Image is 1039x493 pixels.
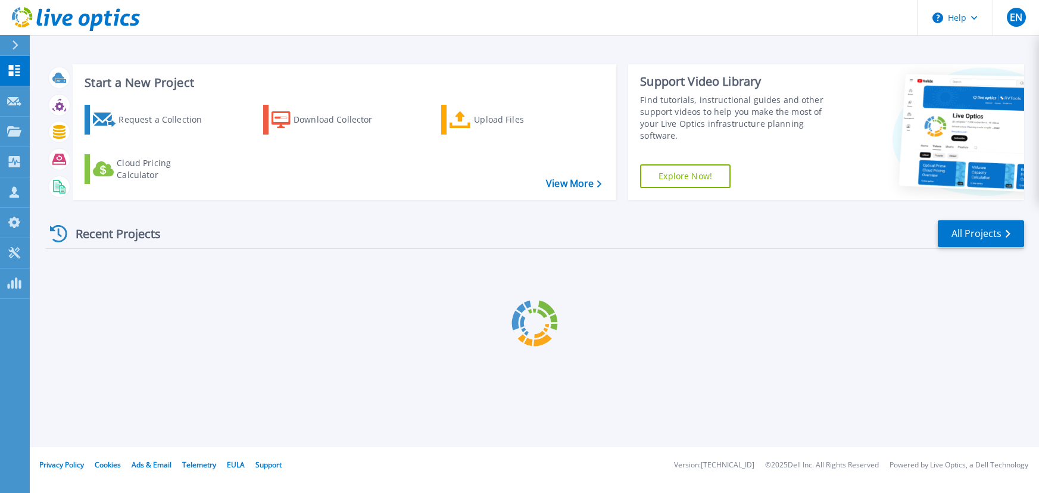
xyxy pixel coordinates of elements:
a: Telemetry [182,460,216,470]
a: View More [546,178,601,189]
a: Upload Files [441,105,574,135]
a: Support [255,460,282,470]
a: Privacy Policy [39,460,84,470]
a: EULA [227,460,245,470]
div: Recent Projects [46,219,177,248]
div: Request a Collection [118,108,214,132]
li: © 2025 Dell Inc. All Rights Reserved [765,461,879,469]
li: Version: [TECHNICAL_ID] [674,461,754,469]
a: Cookies [95,460,121,470]
a: Request a Collection [85,105,217,135]
span: EN [1010,13,1022,22]
a: Explore Now! [640,164,731,188]
div: Upload Files [474,108,569,132]
a: Download Collector [263,105,396,135]
a: Ads & Email [132,460,171,470]
div: Support Video Library [640,74,841,89]
h3: Start a New Project [85,76,601,89]
div: Download Collector [294,108,389,132]
a: All Projects [938,220,1024,247]
div: Find tutorials, instructional guides and other support videos to help you make the most of your L... [640,94,841,142]
a: Cloud Pricing Calculator [85,154,217,184]
li: Powered by Live Optics, a Dell Technology [890,461,1028,469]
div: Cloud Pricing Calculator [117,157,212,181]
